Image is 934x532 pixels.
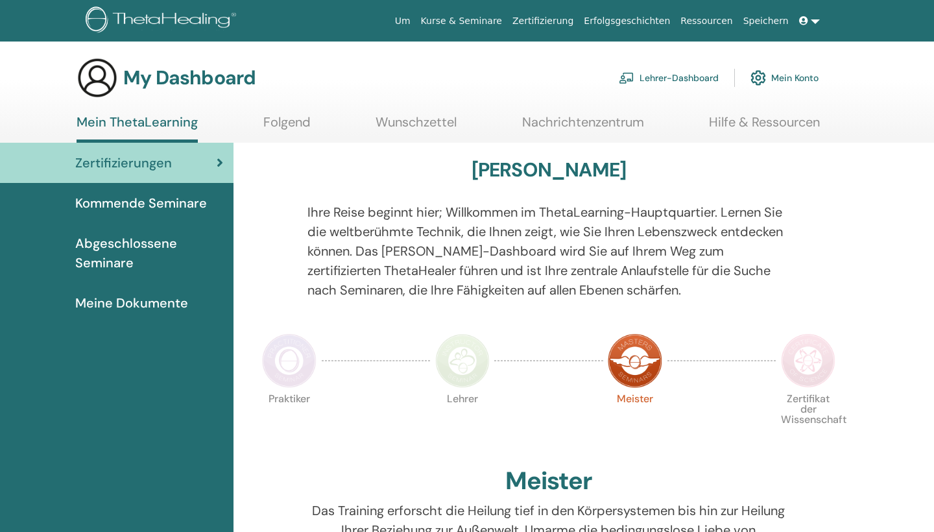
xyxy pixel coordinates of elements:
[608,333,662,388] img: Master
[376,114,457,139] a: Wunschzettel
[738,9,794,33] a: Speichern
[416,9,507,33] a: Kurse & Seminare
[75,293,188,313] span: Meine Dokumente
[781,394,835,448] p: Zertifikat der Wissenschaft
[435,333,490,388] img: Instructor
[75,193,207,213] span: Kommende Seminare
[262,333,317,388] img: Practitioner
[123,66,256,90] h3: My Dashboard
[435,394,490,448] p: Lehrer
[750,67,766,89] img: cog.svg
[675,9,737,33] a: Ressourcen
[505,466,592,496] h2: Meister
[86,6,241,36] img: logo.png
[77,114,198,143] a: Mein ThetaLearning
[472,158,627,182] h3: [PERSON_NAME]
[262,394,317,448] p: Praktiker
[75,234,223,272] span: Abgeschlossene Seminare
[579,9,675,33] a: Erfolgsgeschichten
[77,57,118,99] img: generic-user-icon.jpg
[709,114,820,139] a: Hilfe & Ressourcen
[522,114,644,139] a: Nachrichtenzentrum
[263,114,311,139] a: Folgend
[750,64,819,92] a: Mein Konto
[307,202,791,300] p: Ihre Reise beginnt hier; Willkommen im ThetaLearning-Hauptquartier. Lernen Sie die weltberühmte T...
[507,9,579,33] a: Zertifizierung
[608,394,662,448] p: Meister
[781,333,835,388] img: Certificate of Science
[75,153,172,173] span: Zertifizierungen
[390,9,416,33] a: Um
[619,72,634,84] img: chalkboard-teacher.svg
[619,64,719,92] a: Lehrer-Dashboard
